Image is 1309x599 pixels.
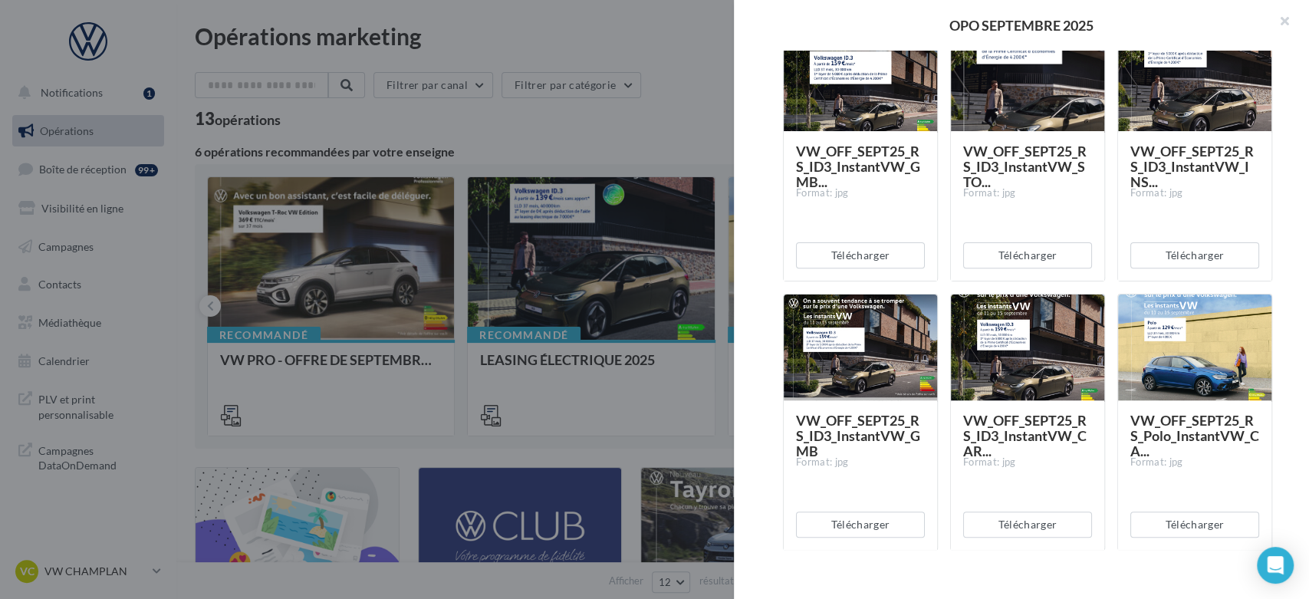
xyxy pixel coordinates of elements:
[758,18,1284,32] div: OPO SEPTEMBRE 2025
[796,242,925,268] button: Télécharger
[796,143,920,190] span: VW_OFF_SEPT25_RS_ID3_InstantVW_GMB...
[1130,412,1259,459] span: VW_OFF_SEPT25_RS_Polo_InstantVW_CA...
[963,412,1087,459] span: VW_OFF_SEPT25_RS_ID3_InstantVW_CAR...
[963,186,1092,200] div: Format: jpg
[796,512,925,538] button: Télécharger
[963,242,1092,268] button: Télécharger
[963,512,1092,538] button: Télécharger
[796,456,925,469] div: Format: jpg
[1130,242,1259,268] button: Télécharger
[963,143,1087,190] span: VW_OFF_SEPT25_RS_ID3_InstantVW_STO...
[1130,512,1259,538] button: Télécharger
[1130,456,1259,469] div: Format: jpg
[963,456,1092,469] div: Format: jpg
[796,186,925,200] div: Format: jpg
[1130,143,1254,190] span: VW_OFF_SEPT25_RS_ID3_InstantVW_INS...
[1130,186,1259,200] div: Format: jpg
[796,412,920,459] span: VW_OFF_SEPT25_RS_ID3_InstantVW_GMB
[1257,547,1294,584] div: Open Intercom Messenger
